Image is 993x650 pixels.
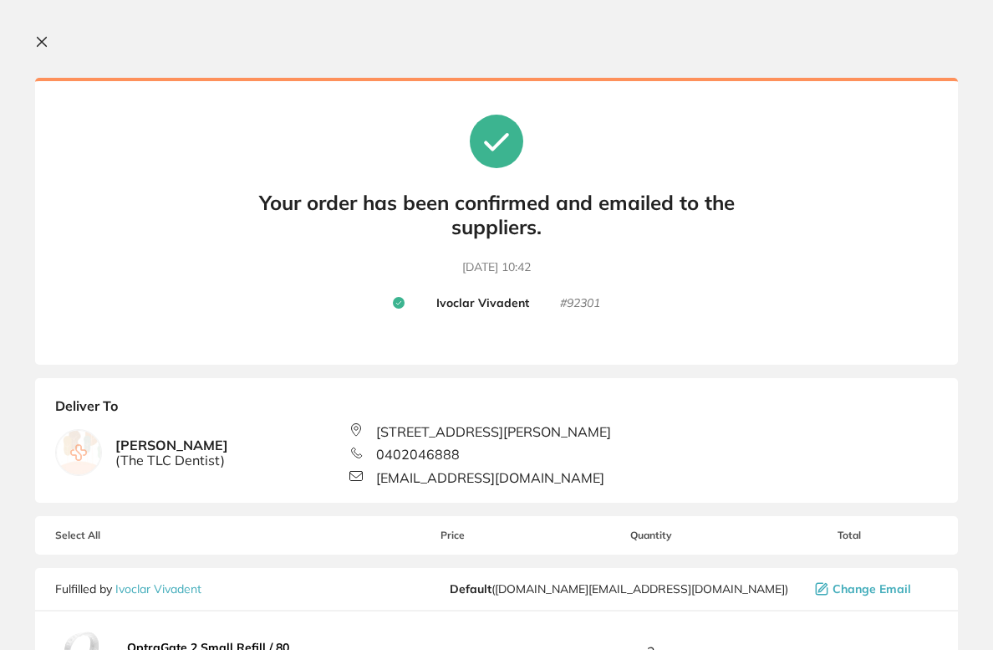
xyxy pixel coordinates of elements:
[560,296,600,311] small: # 92301
[761,530,938,541] span: Total
[115,438,228,468] b: [PERSON_NAME]
[246,191,747,239] b: Your order has been confirmed and emailed to the suppliers.
[56,430,101,475] img: empty.jpg
[376,447,460,462] span: 0402046888
[55,398,938,423] b: Deliver To
[450,581,491,596] b: Default
[376,424,611,439] span: [STREET_ADDRESS][PERSON_NAME]
[833,582,911,596] span: Change Email
[376,470,604,485] span: [EMAIL_ADDRESS][DOMAIN_NAME]
[810,581,938,596] button: Change Email
[541,530,761,541] span: Quantity
[115,453,228,468] span: ( The TLC Dentist )
[364,530,541,541] span: Price
[115,581,201,596] a: Ivoclar Vivadent
[55,582,201,596] p: Fulfilled by
[436,296,529,311] b: Ivoclar Vivadent
[450,582,788,596] span: orders.au@ivoclar.com
[55,530,222,541] span: Select All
